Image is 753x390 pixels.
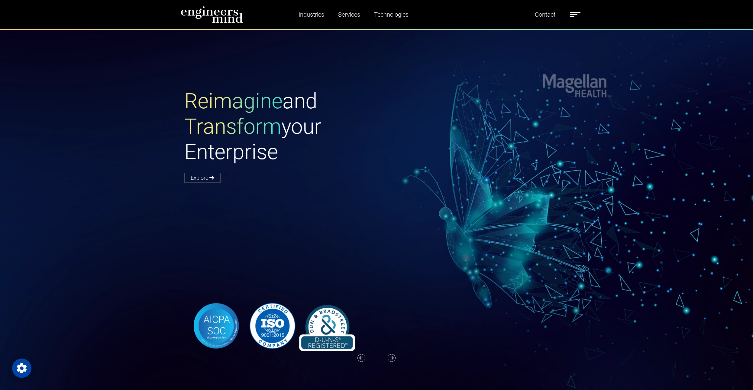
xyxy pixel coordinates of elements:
span: Transform [184,114,281,139]
h1: and your Enterprise [184,88,376,165]
span: Reimagine [184,89,283,113]
a: Industries [296,8,327,21]
a: Explore [184,173,221,183]
a: Technologies [372,8,411,21]
img: banner-logo [184,301,360,351]
img: logo [181,6,243,23]
a: Contact [532,8,558,21]
a: Services [336,8,363,21]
